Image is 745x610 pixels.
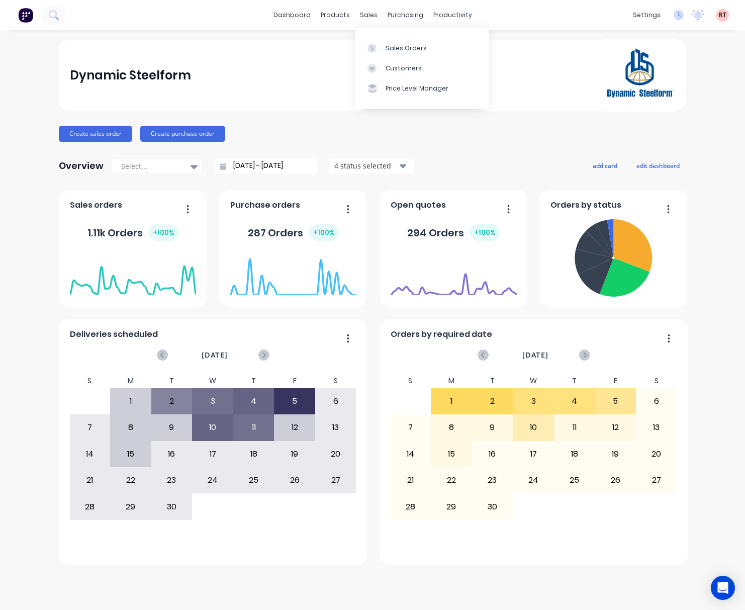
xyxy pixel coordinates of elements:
[274,374,315,388] div: F
[636,389,677,414] div: 6
[428,8,477,23] div: productivity
[70,442,110,467] div: 14
[111,389,151,414] div: 1
[554,415,595,440] div: 11
[110,374,151,388] div: M
[595,468,635,493] div: 26
[355,38,489,58] a: Sales Orders
[390,374,431,388] div: S
[268,8,316,23] a: dashboard
[152,442,192,467] div: 16
[70,65,191,85] div: Dynamic Steelform
[719,11,726,20] span: RT
[513,374,554,388] div: W
[248,224,339,241] div: 287 Orders
[472,374,513,388] div: T
[391,442,431,467] div: 14
[316,442,356,467] div: 20
[586,159,624,172] button: add card
[140,126,225,142] button: Create purchase order
[87,224,178,241] div: 1.11k Orders
[59,156,104,176] div: Overview
[636,468,677,493] div: 27
[554,468,595,493] div: 25
[334,160,398,171] div: 4 status selected
[355,58,489,78] a: Customers
[473,389,513,414] div: 2
[595,389,635,414] div: 5
[309,224,339,241] div: + 100 %
[554,389,595,414] div: 4
[386,44,427,53] div: Sales Orders
[274,389,315,414] div: 5
[274,468,315,493] div: 26
[522,350,548,361] span: [DATE]
[513,389,553,414] div: 3
[431,468,472,493] div: 22
[149,224,178,241] div: + 100 %
[193,389,233,414] div: 3
[111,468,151,493] div: 22
[233,374,274,388] div: T
[152,468,192,493] div: 23
[391,468,431,493] div: 21
[111,442,151,467] div: 15
[470,224,500,241] div: + 100 %
[386,84,448,93] div: Price Level Manager
[554,442,595,467] div: 18
[605,39,675,112] img: Dynamic Steelform
[636,415,677,440] div: 13
[234,389,274,414] div: 4
[431,374,472,388] div: M
[70,494,110,519] div: 28
[152,415,192,440] div: 9
[111,494,151,519] div: 29
[628,8,666,23] div: settings
[711,576,735,600] div: Open Intercom Messenger
[391,494,431,519] div: 28
[70,328,158,340] span: Deliveries scheduled
[473,415,513,440] div: 9
[431,442,472,467] div: 15
[431,415,472,440] div: 8
[630,159,686,172] button: edit dashboard
[316,468,356,493] div: 27
[315,374,356,388] div: S
[595,415,635,440] div: 12
[473,442,513,467] div: 16
[355,78,489,99] a: Price Level Manager
[234,442,274,467] div: 18
[595,374,636,388] div: F
[70,199,122,211] span: Sales orders
[355,8,383,23] div: sales
[193,468,233,493] div: 24
[431,389,472,414] div: 1
[554,374,595,388] div: T
[202,350,228,361] span: [DATE]
[193,442,233,467] div: 17
[329,158,414,173] button: 4 status selected
[274,415,315,440] div: 12
[316,8,355,23] div: products
[513,415,553,440] div: 10
[59,126,132,142] button: Create sales order
[383,8,428,23] div: purchasing
[473,494,513,519] div: 30
[234,468,274,493] div: 25
[70,468,110,493] div: 21
[70,415,110,440] div: 7
[595,442,635,467] div: 19
[391,415,431,440] div: 7
[69,374,111,388] div: S
[230,199,300,211] span: Purchase orders
[234,415,274,440] div: 11
[151,374,193,388] div: T
[386,64,422,73] div: Customers
[473,468,513,493] div: 23
[152,389,192,414] div: 2
[111,415,151,440] div: 8
[193,415,233,440] div: 10
[274,442,315,467] div: 19
[152,494,192,519] div: 30
[636,374,677,388] div: S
